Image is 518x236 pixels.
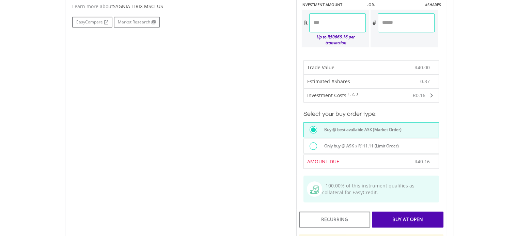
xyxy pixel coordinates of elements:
[320,142,399,150] label: Only buy @ ASK ≤ R111.11 (Limit Order)
[299,212,370,227] div: Recurring
[322,182,414,196] span: 100.00% of this instrument qualifies as collateral for EasyCredit.
[307,78,350,85] span: Estimated #Shares
[420,78,430,85] span: 0.37
[114,17,160,28] a: Market Research
[414,64,430,71] span: R40.00
[414,158,430,165] span: R40.16
[72,17,112,28] a: EasyCompare
[301,2,342,7] label: INVESTMENT AMOUNT
[425,2,441,7] label: #SHARES
[302,13,309,32] div: R
[367,2,375,7] label: -OR-
[303,109,439,119] h3: Select your buy order type:
[307,158,339,165] span: AMOUNT DUE
[113,3,163,10] span: SYGNIA ITRIX MSCI US
[320,126,402,133] label: Buy @ best available ASK (Market Order)
[302,32,366,47] div: Up to R50666.16 per transaction
[371,13,378,32] div: #
[307,92,346,98] span: Investment Costs
[307,64,334,71] span: Trade Value
[413,92,425,98] span: R0.16
[72,3,286,10] div: Learn more about
[310,185,319,194] img: collateral-qualifying-green.svg
[348,92,358,96] sup: 1, 2, 3
[372,212,443,227] div: Buy At Open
